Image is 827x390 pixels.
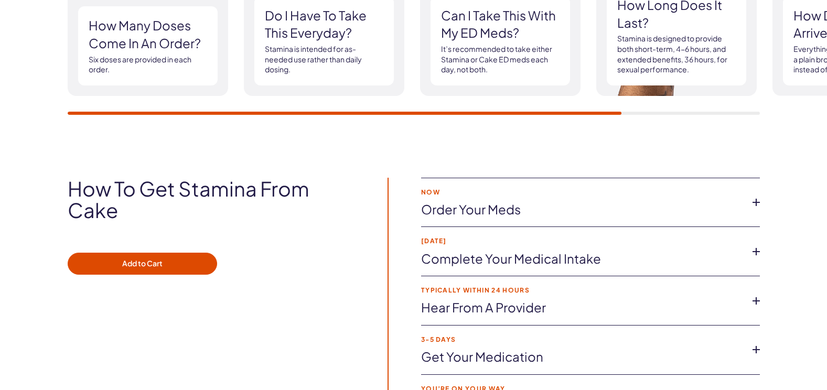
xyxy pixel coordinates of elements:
[68,178,358,222] h2: How to get Stamina from Cake
[421,189,743,196] strong: NOW
[265,44,383,75] p: Stamina is intended for as-needed use rather than daily dosing.
[421,237,743,244] strong: [DATE]
[441,7,560,42] h3: Can I take this with my ED meds?
[421,348,743,366] a: Get Your Medication
[89,55,207,75] p: Six doses are provided in each order.
[421,201,743,219] a: Order Your meds
[421,287,743,294] strong: Typically within 24 hours
[617,34,736,74] p: Stamina is designed to provide both short-term, 4-6 hours, and extended benefits, 36 hours, for s...
[421,336,743,343] strong: 3-5 DAYS
[68,253,217,275] button: Add to Cart
[441,44,560,75] p: It’s recommended to take either Stamina or Cake ED meds each day, not both.
[265,7,383,42] h3: Do I have to Take this everyday?
[421,299,743,317] a: Hear From a Provider
[89,17,207,52] h3: How many doses come in an order?
[421,250,743,268] a: Complete your medical intake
